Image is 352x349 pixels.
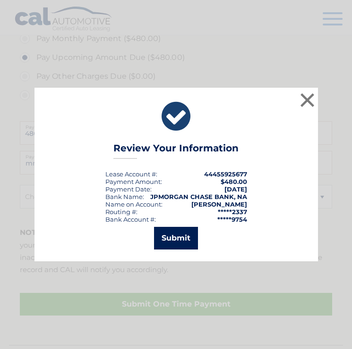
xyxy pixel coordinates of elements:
[105,216,156,223] div: Bank Account #:
[221,178,247,185] span: $480.00
[105,200,163,208] div: Name on Account:
[224,185,247,193] span: [DATE]
[105,178,162,185] div: Payment Amount:
[113,142,239,159] h3: Review Your Information
[105,185,152,193] div: :
[150,193,247,200] strong: JPMORGAN CHASE BANK, NA
[154,227,198,249] button: Submit
[105,185,150,193] span: Payment Date
[105,170,157,178] div: Lease Account #:
[105,208,137,216] div: Routing #:
[204,170,247,178] strong: 44455925677
[105,193,144,200] div: Bank Name:
[298,91,317,109] button: ×
[191,200,247,208] strong: [PERSON_NAME]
